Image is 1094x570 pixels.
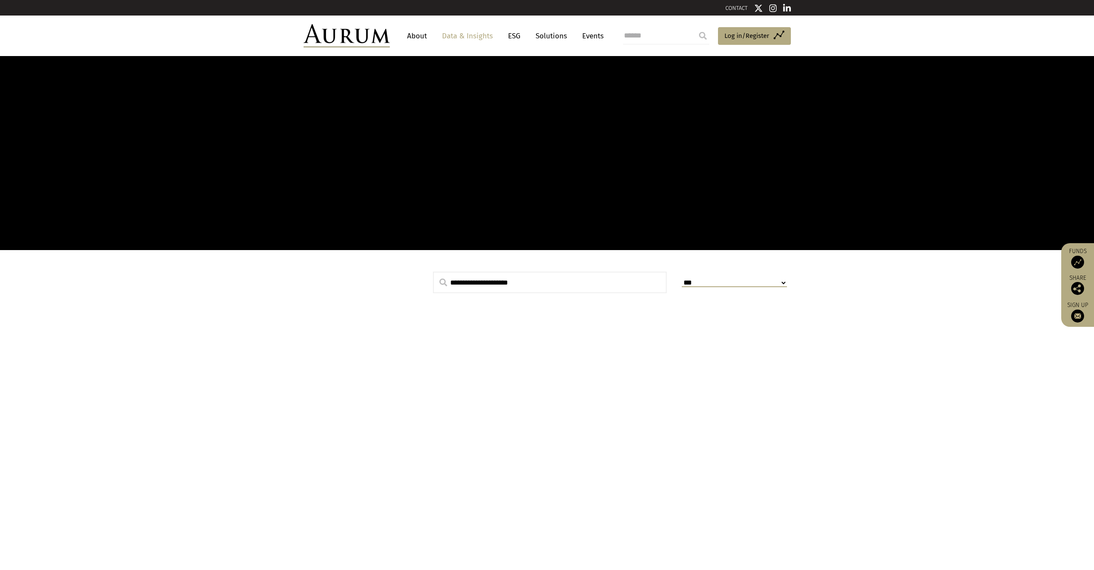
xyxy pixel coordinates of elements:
[769,4,777,13] img: Instagram icon
[754,4,763,13] img: Twitter icon
[694,27,712,44] input: Submit
[724,31,769,41] span: Log in/Register
[725,5,748,11] a: CONTACT
[578,28,604,44] a: Events
[504,28,525,44] a: ESG
[1066,247,1090,269] a: Funds
[1066,301,1090,323] a: Sign up
[531,28,571,44] a: Solutions
[1071,282,1084,295] img: Share this post
[1066,275,1090,295] div: Share
[1071,310,1084,323] img: Sign up to our newsletter
[1071,256,1084,269] img: Access Funds
[718,27,791,45] a: Log in/Register
[403,28,431,44] a: About
[438,28,497,44] a: Data & Insights
[439,279,447,286] img: search.svg
[783,4,791,13] img: Linkedin icon
[304,24,390,47] img: Aurum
